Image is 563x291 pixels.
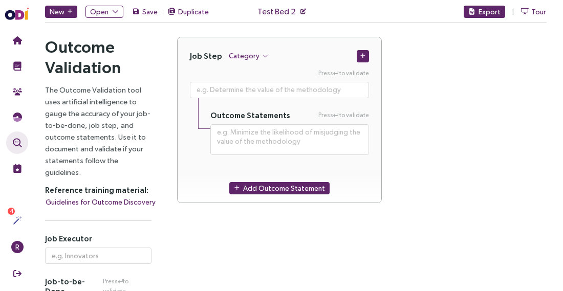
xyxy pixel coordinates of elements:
strong: Reference training material: [45,186,148,194]
span: Open [90,6,109,17]
sup: 4 [8,208,15,215]
h5: Job Executor [45,234,151,243]
button: Actions [6,209,28,232]
img: JTBD Needs Framework [13,113,22,122]
button: Open [85,6,123,18]
button: Needs Framework [6,106,28,128]
h5: Outcome Statements [210,110,290,120]
button: Home [6,29,28,52]
p: The Outcome Validation tool uses artificial intelligence to gauge the accuracy of your job-to-be-... [45,84,151,178]
img: Training [13,61,22,71]
span: Category [229,50,259,61]
span: Add Outcome Statement [243,183,325,194]
button: Add Outcome Statement [229,182,330,194]
h2: Outcome Validation [45,37,151,78]
span: Save [142,6,158,17]
button: New [45,6,77,18]
span: Duplicate [178,6,209,17]
span: 4 [10,208,13,215]
button: Sign Out [6,262,28,285]
button: Guidelines for Outcome Discovery [45,196,156,208]
span: R [15,241,19,253]
button: Outcome Validation [6,131,28,154]
button: Save [132,6,158,18]
img: Community [13,87,22,96]
button: Export [464,6,505,18]
textarea: Press Enter to validate [190,82,369,98]
button: Live Events [6,157,28,180]
textarea: Press Enter to validate [210,124,369,155]
img: Live Events [13,164,22,173]
button: Rename study [300,4,307,20]
input: e.g. Innovators [45,248,151,264]
h4: Job Step [190,51,222,61]
span: Press to validate [318,110,369,120]
span: Export [479,6,501,17]
img: Actions [13,216,22,225]
span: Tour [531,6,546,17]
img: Outcome Validation [13,138,22,147]
button: Tour [521,6,547,18]
button: Community [6,80,28,103]
span: Guidelines for Outcome Discovery [46,196,156,208]
button: Category [228,50,269,62]
span: Test Bed 2 [257,5,296,18]
button: R [6,236,28,258]
button: Duplicate [167,6,209,18]
span: New [50,6,64,17]
button: Training [6,55,28,77]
